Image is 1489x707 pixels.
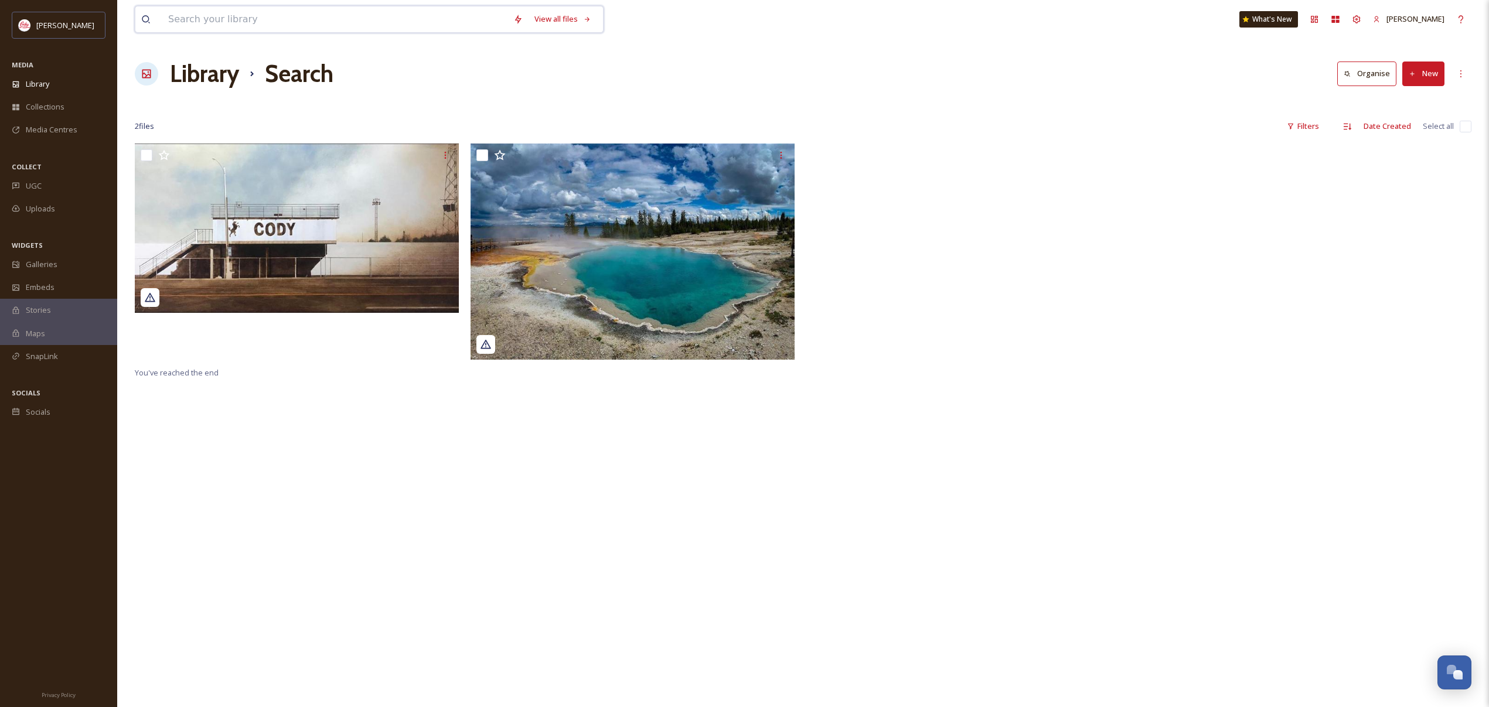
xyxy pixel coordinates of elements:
[26,259,57,270] span: Galleries
[12,60,33,69] span: MEDIA
[26,203,55,214] span: Uploads
[26,124,77,135] span: Media Centres
[170,56,239,91] a: Library
[1437,655,1471,689] button: Open Chat
[26,328,45,339] span: Maps
[1402,62,1444,86] button: New
[529,8,597,30] a: View all files
[265,56,333,91] h1: Search
[1367,8,1450,30] a: [PERSON_NAME]
[1281,115,1325,138] div: Filters
[1386,13,1444,24] span: [PERSON_NAME]
[26,407,50,418] span: Socials
[42,691,76,699] span: Privacy Policy
[1358,115,1417,138] div: Date Created
[26,101,64,112] span: Collections
[162,6,507,32] input: Search your library
[26,78,49,90] span: Library
[1239,11,1298,28] a: What's New
[26,351,58,362] span: SnapLink
[135,144,459,313] img: yancyinteriors_07302024_1332852.jpg
[1337,62,1396,86] button: Organise
[1423,121,1454,132] span: Select all
[26,180,42,192] span: UGC
[135,367,219,378] span: You've reached the end
[12,241,43,250] span: WIDGETS
[42,687,76,701] a: Privacy Policy
[12,388,40,397] span: SOCIALS
[26,305,51,316] span: Stories
[135,121,154,132] span: 2 file s
[26,282,54,293] span: Embeds
[36,20,94,30] span: [PERSON_NAME]
[19,19,30,31] img: images%20(1).png
[471,144,795,360] img: cliftonwanders_07302024_1332158.jpg
[12,162,42,171] span: COLLECT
